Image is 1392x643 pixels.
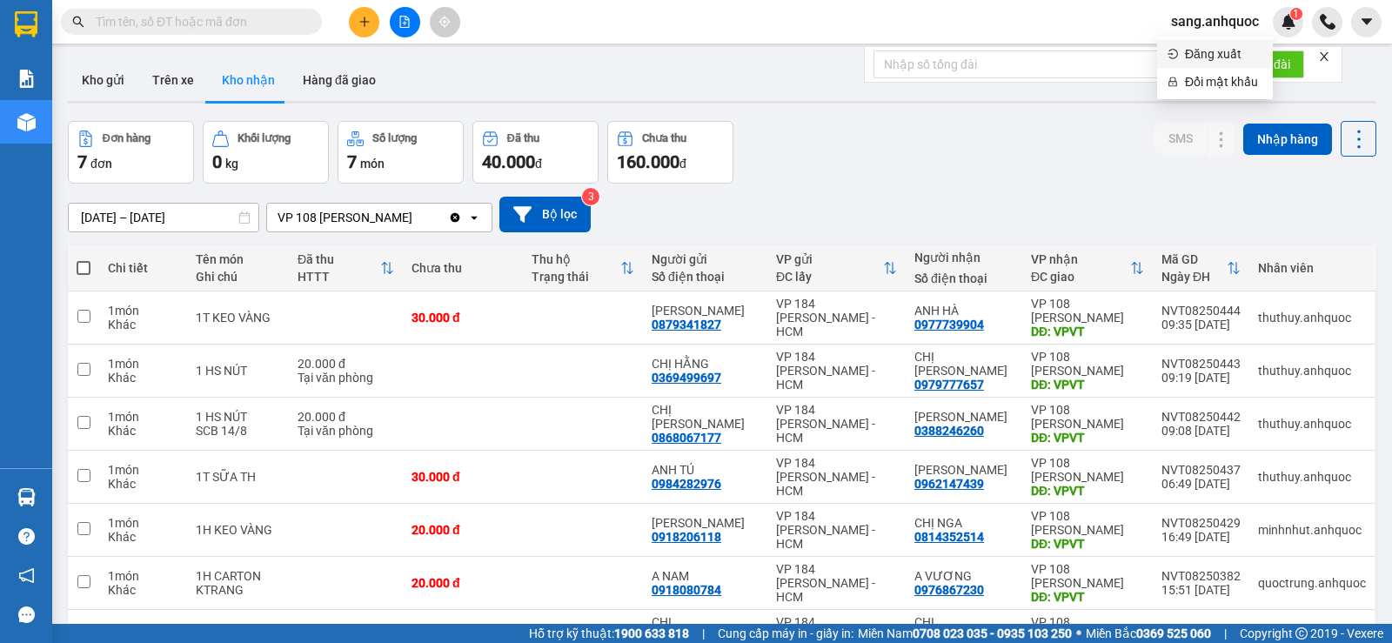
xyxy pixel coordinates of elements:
[914,477,984,491] div: 0962147439
[196,523,280,537] div: 1H KEO VÀNG
[1359,14,1375,30] span: caret-down
[1136,626,1211,640] strong: 0369 525 060
[430,7,460,37] button: aim
[196,410,280,424] div: 1 HS NÚT
[652,318,721,332] div: 0879341827
[1318,50,1330,63] span: close
[1161,516,1241,530] div: NVT08250429
[914,583,984,597] div: 0976867230
[108,318,178,332] div: Khác
[298,252,380,266] div: Đã thu
[298,410,394,424] div: 20.000 đ
[652,615,759,643] div: CHỊ HUYỀN
[652,569,759,583] div: A NAM
[652,270,759,284] div: Số điện thoại
[499,197,591,232] button: Bộ lọc
[679,157,686,171] span: đ
[1157,10,1273,32] span: sang.anhquoc
[17,488,36,506] img: warehouse-icon
[108,516,178,530] div: 1 món
[776,350,897,392] div: VP 184 [PERSON_NAME] - HCM
[108,463,178,477] div: 1 món
[208,59,289,101] button: Kho nhận
[1031,509,1144,537] div: VP 108 [PERSON_NAME]
[1258,311,1366,325] div: thuthuy.anhquoc
[1168,49,1178,59] span: login
[776,297,897,338] div: VP 184 [PERSON_NAME] - HCM
[1161,477,1241,491] div: 06:49 [DATE]
[1031,325,1144,338] div: DĐ: VPVT
[1031,590,1144,604] div: DĐ: VPVT
[776,456,897,498] div: VP 184 [PERSON_NAME] - HCM
[289,59,390,101] button: Hàng đã giao
[225,157,238,171] span: kg
[372,132,417,144] div: Số lượng
[1281,14,1296,30] img: icon-new-feature
[412,576,514,590] div: 20.000 đ
[278,209,412,226] div: VP 108 [PERSON_NAME]
[529,624,689,643] span: Hỗ trợ kỹ thuật:
[448,211,462,224] svg: Clear value
[1258,364,1366,378] div: thuthuy.anhquoc
[1161,569,1241,583] div: NVT08250382
[652,371,721,385] div: 0369499697
[212,151,222,172] span: 0
[1031,297,1144,325] div: VP 108 [PERSON_NAME]
[17,70,36,88] img: solution-icon
[652,252,759,266] div: Người gửi
[108,477,178,491] div: Khác
[642,132,686,144] div: Chưa thu
[196,424,280,438] div: SCB 14/8
[298,357,394,371] div: 20.000 đ
[196,252,280,266] div: Tên món
[298,371,394,385] div: Tại văn phòng
[914,424,984,438] div: 0388246260
[17,113,36,131] img: warehouse-icon
[108,583,178,597] div: Khác
[1224,624,1227,643] span: |
[914,304,1014,318] div: ANH HÀ
[196,364,280,378] div: 1 HS NÚT
[523,245,643,291] th: Toggle SortBy
[914,463,1014,477] div: ANH LINH
[652,530,721,544] div: 0918206118
[196,470,280,484] div: 1T SỮA TH
[1022,245,1153,291] th: Toggle SortBy
[1161,371,1241,385] div: 09:19 [DATE]
[108,410,178,424] div: 1 món
[1031,350,1144,378] div: VP 108 [PERSON_NAME]
[607,121,733,184] button: Chưa thu160.000đ
[414,209,416,226] input: Selected VP 108 Lê Hồng Phong - Vũng Tàu.
[1161,530,1241,544] div: 16:49 [DATE]
[390,7,420,37] button: file-add
[77,151,87,172] span: 7
[108,622,178,636] div: 1 món
[776,509,897,551] div: VP 184 [PERSON_NAME] - HCM
[1290,8,1302,20] sup: 1
[914,251,1014,265] div: Người nhận
[582,188,599,205] sup: 3
[1031,562,1144,590] div: VP 108 [PERSON_NAME]
[718,624,853,643] span: Cung cấp máy in - giấy in:
[196,311,280,325] div: 1T KEO VÀNG
[90,157,112,171] span: đơn
[1161,410,1241,424] div: NVT08250442
[467,211,481,224] svg: open
[1161,270,1227,284] div: Ngày ĐH
[914,350,1014,378] div: CHỊ HÀ
[914,569,1014,583] div: A VƯƠNG
[108,530,178,544] div: Khác
[438,16,451,28] span: aim
[776,562,897,604] div: VP 184 [PERSON_NAME] - HCM
[532,270,620,284] div: Trạng thái
[1086,624,1211,643] span: Miền Bắc
[1161,357,1241,371] div: NVT08250443
[914,318,984,332] div: 0977739904
[652,304,759,318] div: ANH HUY
[18,606,35,623] span: message
[702,624,705,643] span: |
[652,516,759,530] div: CHI TUYỀN
[1161,463,1241,477] div: NVT08250437
[103,132,151,144] div: Đơn hàng
[776,270,883,284] div: ĐC lấy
